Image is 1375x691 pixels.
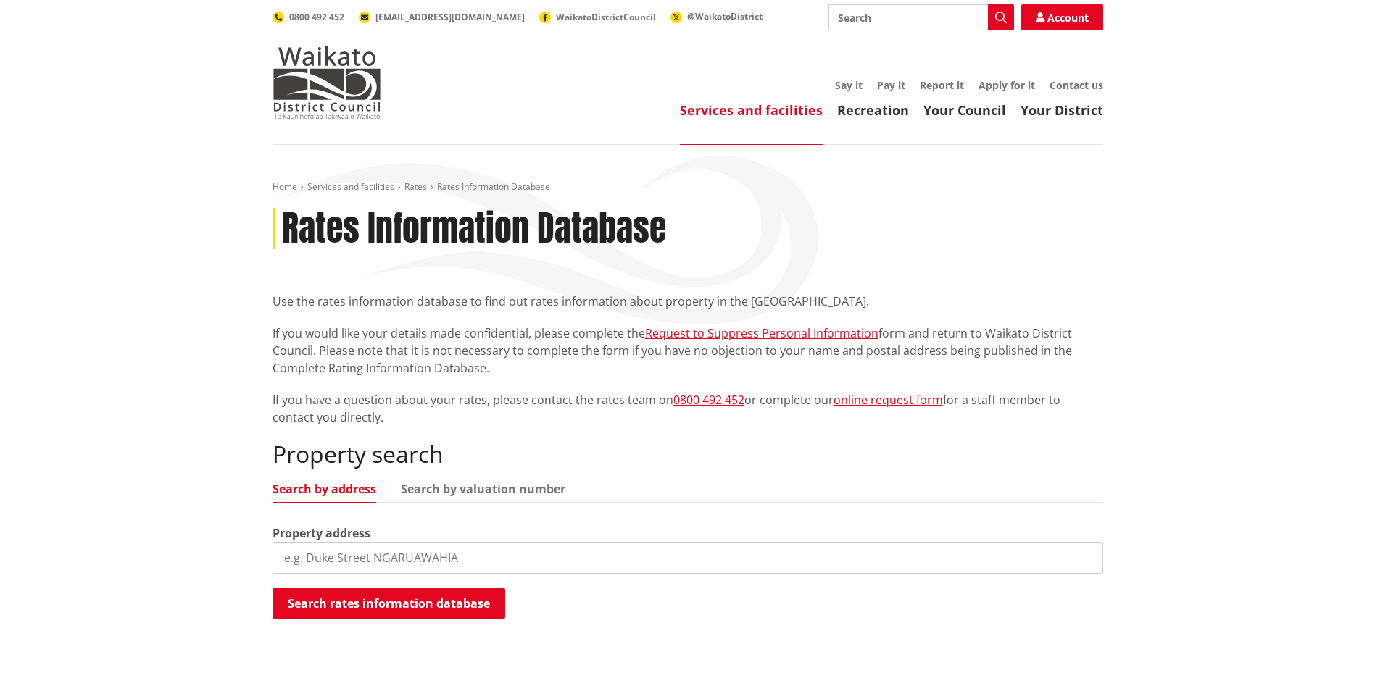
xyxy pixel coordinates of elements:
a: Recreation [837,101,909,119]
a: Account [1021,4,1103,30]
a: Apply for it [979,78,1035,92]
a: [EMAIL_ADDRESS][DOMAIN_NAME] [359,11,525,23]
label: Property address [273,524,370,542]
a: Pay it [877,78,905,92]
p: If you would like your details made confidential, please complete the form and return to Waikato ... [273,324,1103,377]
span: @WaikatoDistrict [687,10,763,22]
input: Search input [828,4,1014,30]
nav: breadcrumb [273,181,1103,193]
a: Search by address [273,483,376,495]
img: Waikato District Council - Te Kaunihera aa Takiwaa o Waikato [273,46,381,119]
input: e.g. Duke Street NGARUAWAHIA [273,542,1103,574]
a: Contact us [1050,78,1103,92]
span: WaikatoDistrictCouncil [556,11,656,23]
h1: Rates Information Database [282,208,666,250]
a: Home [273,180,297,193]
a: Search by valuation number [401,483,565,495]
p: Use the rates information database to find out rates information about property in the [GEOGRAPHI... [273,293,1103,310]
a: @WaikatoDistrict [670,10,763,22]
a: Your Council [923,101,1006,119]
a: Request to Suppress Personal Information [645,325,878,341]
a: WaikatoDistrictCouncil [539,11,656,23]
a: Services and facilities [680,101,823,119]
h2: Property search [273,440,1103,468]
a: 0800 492 452 [673,392,744,408]
a: 0800 492 452 [273,11,344,23]
p: If you have a question about your rates, please contact the rates team on or complete our for a s... [273,391,1103,426]
span: 0800 492 452 [289,11,344,23]
span: [EMAIL_ADDRESS][DOMAIN_NAME] [375,11,525,23]
a: Report it [920,78,964,92]
a: Say it [835,78,863,92]
a: Your District [1021,101,1103,119]
a: Services and facilities [307,180,394,193]
a: Rates [404,180,427,193]
span: Rates Information Database [437,180,550,193]
button: Search rates information database [273,588,505,619]
a: online request form [834,392,943,408]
